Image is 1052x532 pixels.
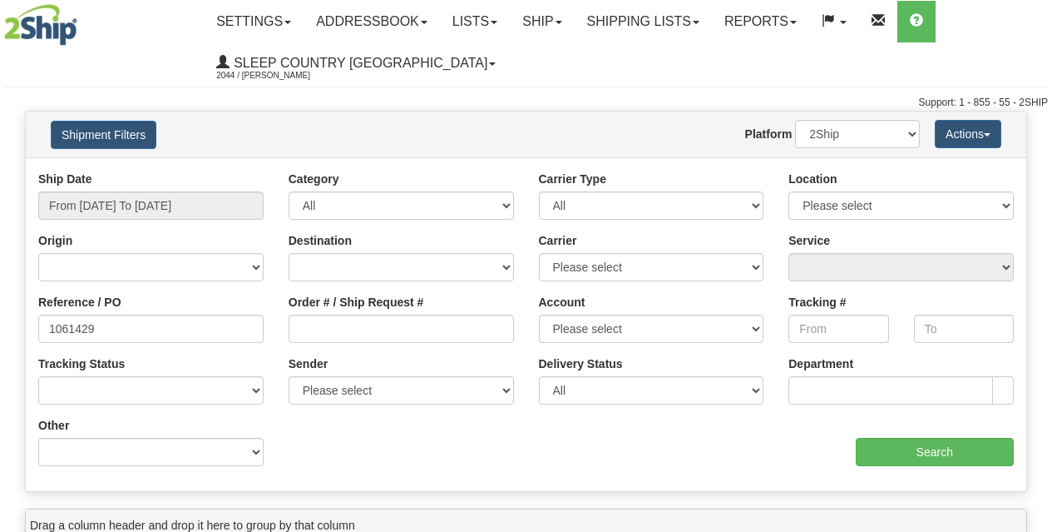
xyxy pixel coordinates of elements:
img: logo2044.jpg [4,4,77,46]
label: Tracking Status [38,355,125,372]
a: Sleep Country [GEOGRAPHIC_DATA] 2044 / [PERSON_NAME] [204,42,508,84]
span: 2044 / [PERSON_NAME] [216,67,341,84]
input: Search [856,438,1015,466]
label: Destination [289,232,352,249]
a: Addressbook [304,1,440,42]
a: Ship [510,1,574,42]
label: Department [788,355,853,372]
label: Category [289,171,339,187]
label: Tracking # [788,294,846,311]
div: Support: 1 - 855 - 55 - 2SHIP [4,96,1048,110]
label: Sender [289,355,328,372]
label: Other [38,417,69,434]
label: Platform [745,126,793,142]
label: Account [539,294,585,311]
input: To [914,315,1014,343]
a: Settings [204,1,304,42]
label: Order # / Ship Request # [289,294,424,311]
a: Shipping lists [575,1,712,42]
label: Reference / PO [38,294,121,311]
a: Lists [440,1,510,42]
button: Shipment Filters [51,121,156,149]
label: Service [788,232,830,249]
label: Delivery Status [539,355,623,372]
label: Carrier Type [539,171,606,187]
button: Actions [935,120,1001,148]
iframe: chat widget [1014,181,1050,351]
label: Origin [38,232,72,249]
a: Reports [712,1,809,42]
span: Sleep Country [GEOGRAPHIC_DATA] [230,56,487,70]
input: From [788,315,888,343]
label: Ship Date [38,171,92,187]
label: Carrier [539,232,577,249]
label: Location [788,171,837,187]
